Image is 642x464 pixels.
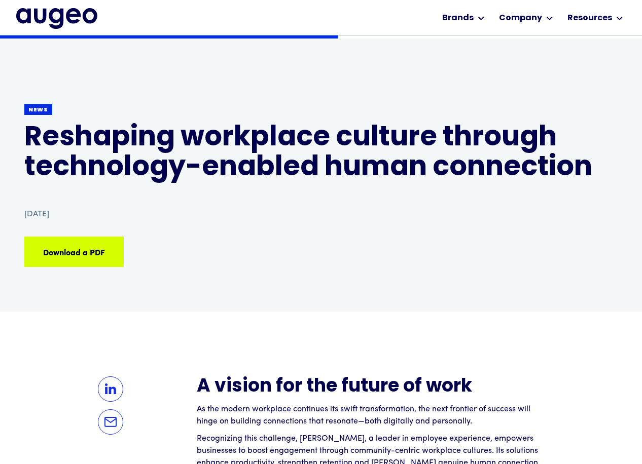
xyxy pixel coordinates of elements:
img: Augeo's full logo in midnight blue. [16,8,97,28]
div: Download a PDF [103,246,165,258]
div: Resources [567,12,612,24]
h1: Reshaping workplace culture through technology-enabled human connection [24,124,618,184]
h2: A vision for the future of work [197,376,542,398]
a: Download a PDF [24,237,124,267]
a: home [16,8,97,28]
div: Company [499,12,542,24]
div: Download a PDF [36,246,98,258]
div: [DATE] [24,208,49,220]
div: News [28,106,48,114]
p: As the modern workplace continues its swift transformation, the next frontier of success will hin... [197,403,542,428]
div: Brands [442,12,474,24]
